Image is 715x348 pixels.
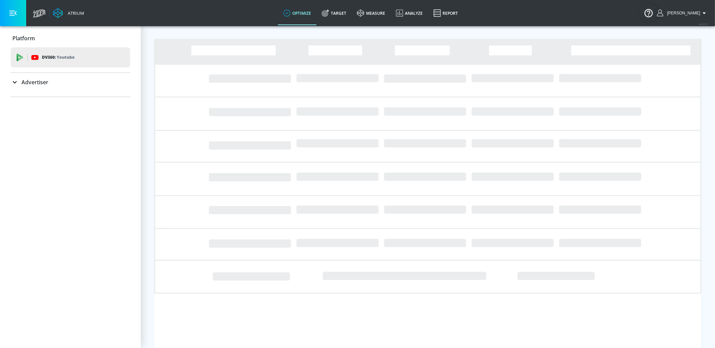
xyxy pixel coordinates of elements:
a: Atrium [53,8,84,18]
p: Youtube [57,54,74,61]
a: Target [316,1,352,25]
div: Atrium [65,10,84,16]
div: Advertiser [11,73,130,92]
a: measure [352,1,391,25]
span: login as: casey.cohen@zefr.com [664,11,700,15]
a: optimize [278,1,316,25]
button: [PERSON_NAME] [657,9,708,17]
button: Open Resource Center [639,3,658,22]
div: Platform [11,29,130,48]
p: DV360: [42,54,74,61]
span: v 4.25.2 [699,22,708,26]
div: DV360: Youtube [11,47,130,67]
p: Platform [12,35,35,42]
p: Advertiser [21,79,48,86]
a: Report [428,1,463,25]
a: Analyze [391,1,428,25]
